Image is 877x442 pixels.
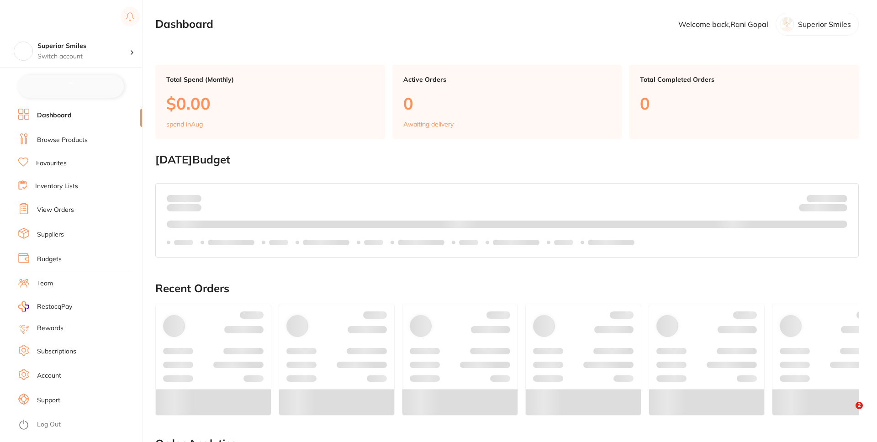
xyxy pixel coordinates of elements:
[37,324,63,333] a: Rewards
[18,301,29,312] img: RestocqPay
[831,205,847,214] strong: $0.00
[18,12,77,23] img: Restocq Logo
[155,153,859,166] h2: [DATE] Budget
[37,136,88,145] a: Browse Products
[629,65,859,139] a: Total Completed Orders0
[459,239,478,246] p: Labels
[403,94,611,113] p: 0
[37,205,74,215] a: View Orders
[167,195,201,202] p: Spent:
[856,402,863,409] span: 2
[18,301,72,312] a: RestocqPay
[166,94,374,113] p: $0.00
[392,65,622,139] a: Active Orders0Awaiting delivery
[640,76,848,83] p: Total Completed Orders
[155,18,213,31] h2: Dashboard
[37,111,72,120] a: Dashboard
[678,20,768,28] p: Welcome back, Rani Gopal
[37,347,76,356] a: Subscriptions
[37,371,61,380] a: Account
[798,20,851,28] p: Superior Smiles
[36,159,67,168] a: Favourites
[588,239,634,246] p: Labels extended
[185,194,201,202] strong: $0.00
[640,94,848,113] p: 0
[174,239,193,246] p: Labels
[208,239,254,246] p: Labels extended
[269,239,288,246] p: Labels
[403,121,454,128] p: Awaiting delivery
[398,239,444,246] p: Labels extended
[18,7,77,28] a: Restocq Logo
[303,239,349,246] p: Labels extended
[807,195,847,202] p: Budget:
[167,202,201,213] p: month
[493,239,539,246] p: Labels extended
[166,121,203,128] p: spend in Aug
[554,239,573,246] p: Labels
[37,302,72,311] span: RestocqPay
[35,182,78,191] a: Inventory Lists
[37,42,130,51] h4: Superior Smiles
[799,202,847,213] p: Remaining:
[37,279,53,288] a: Team
[18,418,139,432] button: Log Out
[37,396,60,405] a: Support
[37,52,130,61] p: Switch account
[364,239,383,246] p: Labels
[37,255,62,264] a: Budgets
[166,76,374,83] p: Total Spend (Monthly)
[37,230,64,239] a: Suppliers
[155,282,859,295] h2: Recent Orders
[37,420,61,429] a: Log Out
[829,194,847,202] strong: $NaN
[403,76,611,83] p: Active Orders
[837,402,859,424] iframe: Intercom live chat
[155,65,385,139] a: Total Spend (Monthly)$0.00spend inAug
[14,42,32,60] img: Superior Smiles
